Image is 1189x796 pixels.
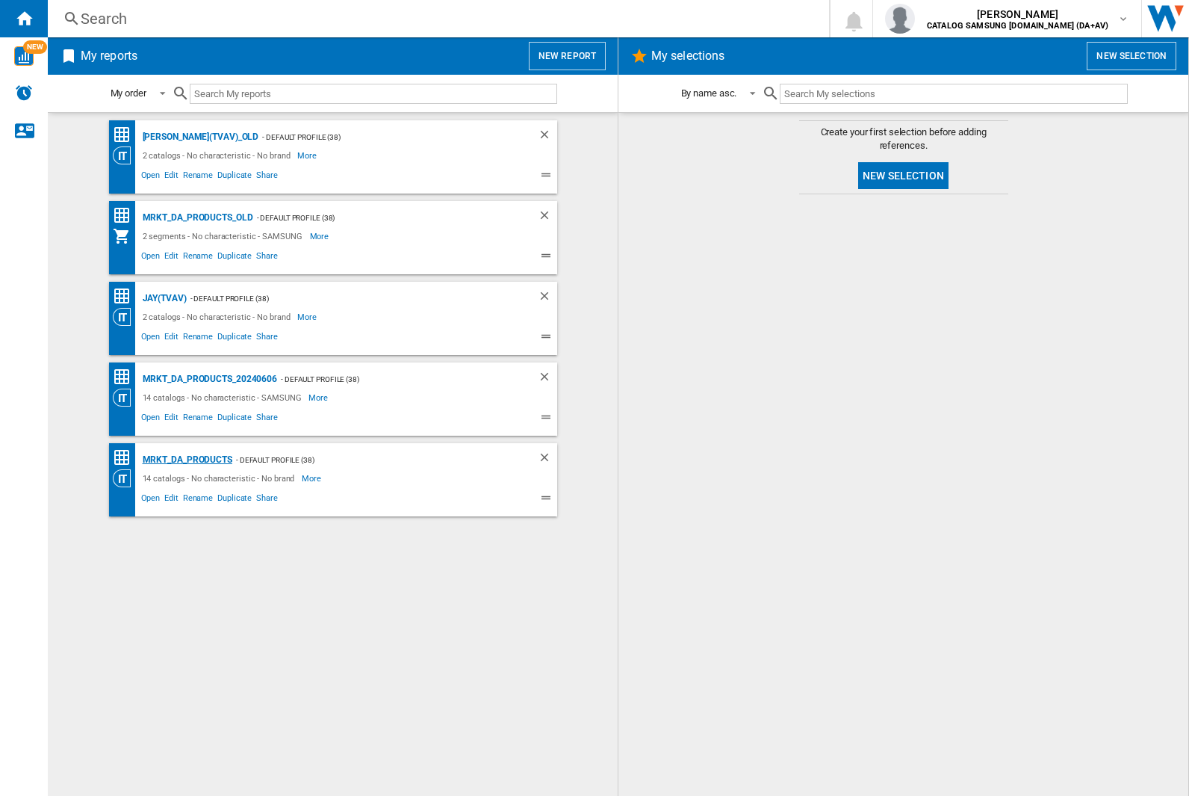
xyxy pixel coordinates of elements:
[113,368,139,386] div: Price Matrix
[139,451,232,469] div: MRKT_DA_PRODUCTS
[139,209,253,227] div: MRKT_DA_PRODUCTS_OLD
[253,209,508,227] div: - Default profile (38)
[538,128,557,146] div: Delete
[139,128,259,146] div: [PERSON_NAME](TVAV)_old
[187,289,508,308] div: - Default profile (38)
[139,491,163,509] span: Open
[113,448,139,467] div: Price Matrix
[78,42,140,70] h2: My reports
[302,469,323,487] span: More
[297,308,319,326] span: More
[139,146,298,164] div: 2 catalogs - No characteristic - No brand
[254,410,280,428] span: Share
[858,162,949,189] button: New selection
[215,168,254,186] span: Duplicate
[538,370,557,389] div: Delete
[113,389,139,407] div: Category View
[162,249,181,267] span: Edit
[215,410,254,428] span: Duplicate
[111,87,146,99] div: My order
[538,209,557,227] div: Delete
[538,451,557,469] div: Delete
[81,8,790,29] div: Search
[308,389,330,407] span: More
[181,249,215,267] span: Rename
[232,451,508,469] div: - Default profile (38)
[277,370,507,389] div: - Default profile (38)
[139,168,163,186] span: Open
[139,469,302,487] div: 14 catalogs - No characteristic - No brand
[139,370,278,389] div: MRKT_DA_PRODUCTS_20240606
[181,410,215,428] span: Rename
[139,249,163,267] span: Open
[215,249,254,267] span: Duplicate
[927,21,1108,31] b: CATALOG SAMSUNG [DOMAIN_NAME] (DA+AV)
[23,40,47,54] span: NEW
[799,126,1008,152] span: Create your first selection before adding references.
[215,491,254,509] span: Duplicate
[215,330,254,348] span: Duplicate
[254,491,280,509] span: Share
[780,84,1127,104] input: Search My selections
[297,146,319,164] span: More
[162,410,181,428] span: Edit
[190,84,557,104] input: Search My reports
[1087,42,1176,70] button: New selection
[885,4,915,34] img: profile.jpg
[927,7,1108,22] span: [PERSON_NAME]
[538,289,557,308] div: Delete
[162,168,181,186] span: Edit
[181,491,215,509] span: Rename
[181,168,215,186] span: Rename
[113,287,139,306] div: Price Matrix
[139,389,309,407] div: 14 catalogs - No characteristic - SAMSUNG
[113,308,139,326] div: Category View
[648,42,727,70] h2: My selections
[139,308,298,326] div: 2 catalogs - No characteristic - No brand
[139,410,163,428] span: Open
[139,289,187,308] div: JAY(TVAV)
[258,128,507,146] div: - Default profile (38)
[139,330,163,348] span: Open
[113,469,139,487] div: Category View
[254,330,280,348] span: Share
[181,330,215,348] span: Rename
[113,126,139,144] div: Price Matrix
[529,42,606,70] button: New report
[162,491,181,509] span: Edit
[113,206,139,225] div: Price Matrix
[113,146,139,164] div: Category View
[15,84,33,102] img: alerts-logo.svg
[113,227,139,245] div: My Assortment
[139,227,310,245] div: 2 segments - No characteristic - SAMSUNG
[14,46,34,66] img: wise-card.svg
[310,227,332,245] span: More
[681,87,737,99] div: By name asc.
[254,249,280,267] span: Share
[162,330,181,348] span: Edit
[254,168,280,186] span: Share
